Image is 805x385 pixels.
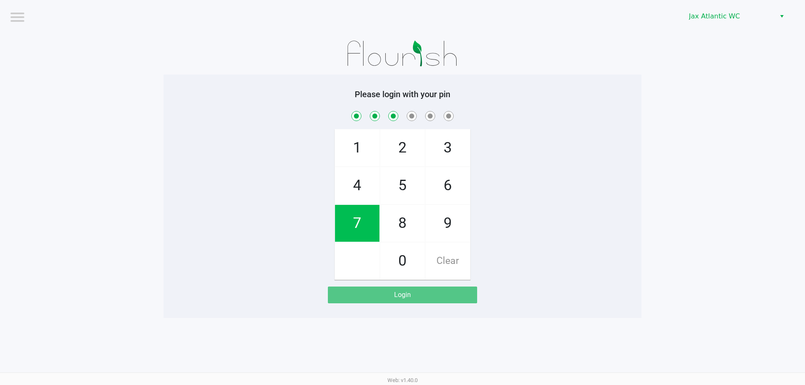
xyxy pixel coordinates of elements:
span: Web: v1.40.0 [387,377,418,383]
span: 0 [380,243,425,279]
span: 1 [335,129,379,166]
span: 6 [426,167,470,204]
span: 9 [426,205,470,242]
span: Clear [426,243,470,279]
button: Select [776,9,788,24]
span: 4 [335,167,379,204]
span: Jax Atlantic WC [689,11,771,21]
span: 8 [380,205,425,242]
h5: Please login with your pin [170,89,635,99]
span: 2 [380,129,425,166]
span: 7 [335,205,379,242]
span: 5 [380,167,425,204]
span: 3 [426,129,470,166]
